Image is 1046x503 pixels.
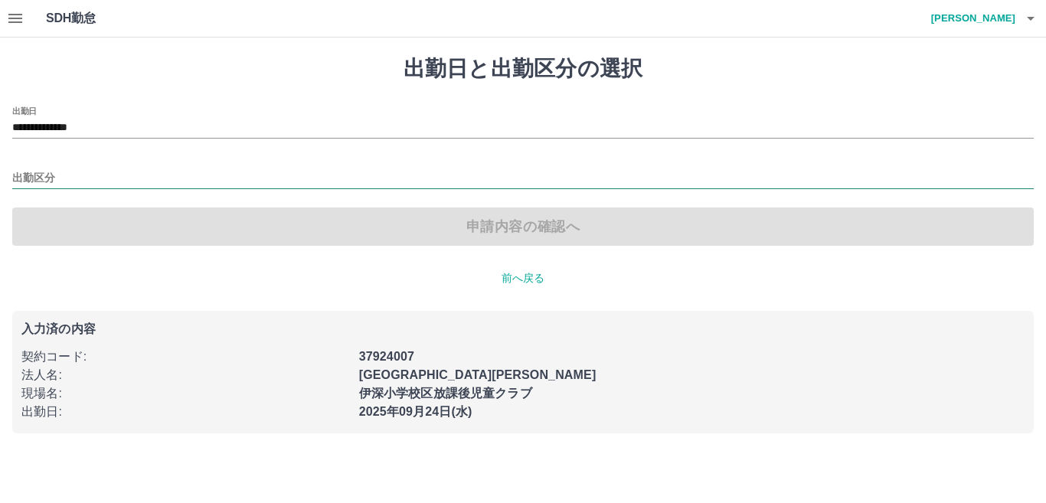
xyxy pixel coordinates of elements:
p: 入力済の内容 [21,323,1025,335]
p: 現場名 : [21,384,350,403]
b: 2025年09月24日(水) [359,405,472,418]
p: 契約コード : [21,348,350,366]
b: 37924007 [359,350,414,363]
label: 出勤日 [12,105,37,116]
p: 前へ戻る [12,270,1034,286]
h1: 出勤日と出勤区分の選択 [12,56,1034,82]
p: 出勤日 : [21,403,350,421]
b: 伊深小学校区放課後児童クラブ [359,387,532,400]
b: [GEOGRAPHIC_DATA][PERSON_NAME] [359,368,597,381]
p: 法人名 : [21,366,350,384]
